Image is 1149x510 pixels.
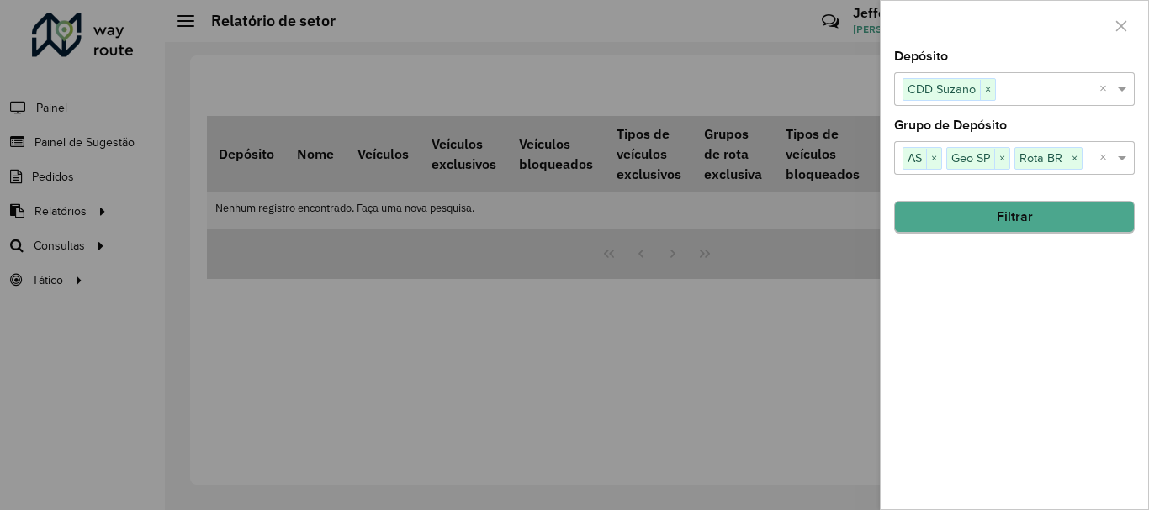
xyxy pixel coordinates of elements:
span: Clear all [1099,148,1114,168]
span: × [926,149,941,169]
span: Geo SP [947,148,994,168]
span: Clear all [1099,79,1114,99]
span: × [994,149,1009,169]
label: Grupo de Depósito [894,115,1007,135]
span: × [1067,149,1082,169]
button: Filtrar [894,201,1135,233]
span: × [980,80,995,100]
span: AS [903,148,926,168]
label: Depósito [894,46,948,66]
span: CDD Suzano [903,79,980,99]
span: Rota BR [1015,148,1067,168]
